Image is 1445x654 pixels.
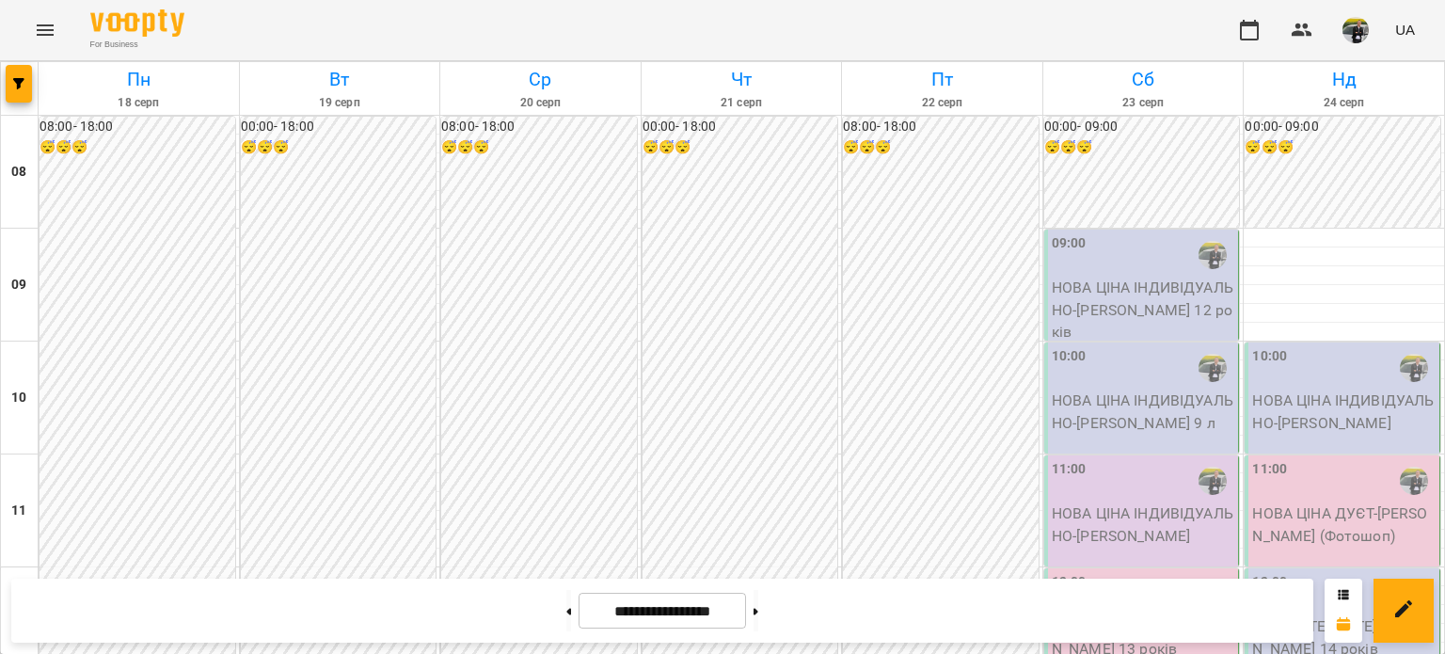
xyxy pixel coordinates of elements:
[644,94,839,112] h6: 21 серп
[1247,94,1441,112] h6: 24 серп
[1052,277,1235,343] p: НОВА ЦІНА ІНДИВІДУАЛЬНО - [PERSON_NAME] 12 років
[1395,20,1415,40] span: UA
[11,162,26,183] h6: 08
[1252,346,1287,367] label: 10:00
[40,117,235,137] h6: 08:00 - 18:00
[1052,346,1087,367] label: 10:00
[441,137,637,158] h6: 😴😴😴
[23,8,68,53] button: Menu
[1044,117,1240,137] h6: 00:00 - 09:00
[1199,467,1227,495] img: Антощук Артем
[1052,390,1235,434] p: НОВА ЦІНА ІНДИВІДУАЛЬНО - [PERSON_NAME] 9 л
[1052,502,1235,547] p: НОВА ЦІНА ІНДИВІДУАЛЬНО - [PERSON_NAME]
[843,137,1039,158] h6: 😴😴😴
[643,117,838,137] h6: 00:00 - 18:00
[845,94,1040,112] h6: 22 серп
[845,65,1040,94] h6: Пт
[1199,241,1227,269] img: Антощук Артем
[1044,137,1240,158] h6: 😴😴😴
[11,388,26,408] h6: 10
[443,94,638,112] h6: 20 серп
[1252,459,1287,480] label: 11:00
[1245,137,1440,158] h6: 😴😴😴
[1052,459,1087,480] label: 11:00
[241,117,437,137] h6: 00:00 - 18:00
[40,137,235,158] h6: 😴😴😴
[241,137,437,158] h6: 😴😴😴
[243,65,437,94] h6: Вт
[441,117,637,137] h6: 08:00 - 18:00
[1046,94,1241,112] h6: 23 серп
[1245,117,1440,137] h6: 00:00 - 09:00
[1400,467,1428,495] img: Антощук Артем
[243,94,437,112] h6: 19 серп
[1046,65,1241,94] h6: Сб
[90,9,184,37] img: Voopty Logo
[1342,17,1369,43] img: a92d573242819302f0c564e2a9a4b79e.jpg
[41,94,236,112] h6: 18 серп
[644,65,839,94] h6: Чт
[443,65,638,94] h6: Ср
[90,39,184,51] span: For Business
[1247,65,1441,94] h6: Нд
[1252,390,1436,434] p: НОВА ЦІНА ІНДИВІДУАЛЬНО - [PERSON_NAME]
[643,137,838,158] h6: 😴😴😴
[1052,233,1087,254] label: 09:00
[1388,12,1422,47] button: UA
[11,275,26,295] h6: 09
[1400,354,1428,382] img: Антощук Артем
[1252,502,1436,547] p: НОВА ЦІНА ДУЄТ - ⁨[PERSON_NAME] (Фотошоп)
[843,117,1039,137] h6: 08:00 - 18:00
[1199,354,1227,382] img: Антощук Артем
[11,501,26,521] h6: 11
[41,65,236,94] h6: Пн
